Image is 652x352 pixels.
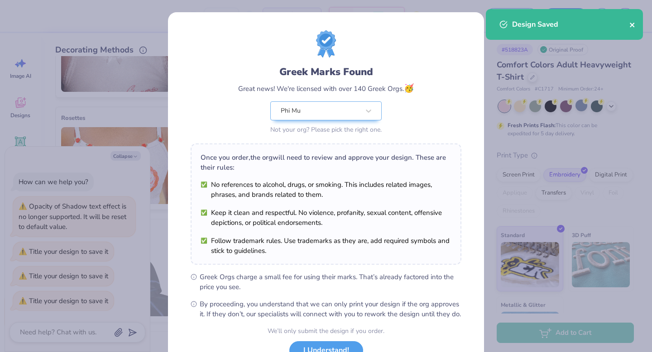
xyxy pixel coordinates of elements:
button: close [629,19,636,30]
span: By proceeding, you understand that we can only print your design if the org approves it. If they ... [200,299,461,319]
div: Once you order, the org will need to review and approve your design. These are their rules: [201,152,451,172]
span: 🥳 [404,83,414,94]
li: Follow trademark rules. Use trademarks as they are, add required symbols and stick to guidelines. [201,236,451,256]
span: Greek Orgs charge a small fee for using their marks. That’s already factored into the price you see. [200,272,461,292]
div: Great news! We're licensed with over 140 Greek Orgs. [238,82,414,95]
div: Design Saved [512,19,629,30]
li: No references to alcohol, drugs, or smoking. This includes related images, phrases, and brands re... [201,180,451,200]
div: Greek Marks Found [279,65,373,79]
img: License badge [316,30,336,57]
div: We’ll only submit the design if you order. [268,326,384,336]
li: Keep it clean and respectful. No violence, profanity, sexual content, offensive depictions, or po... [201,208,451,228]
div: Not your org? Please pick the right one. [270,125,382,134]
